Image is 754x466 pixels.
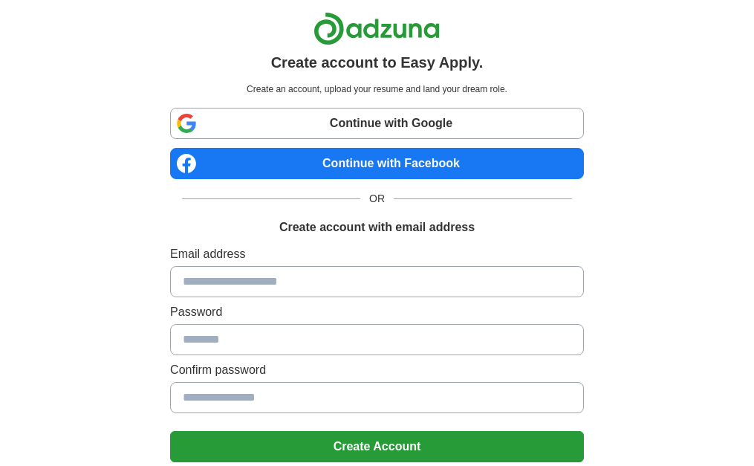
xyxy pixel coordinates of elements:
[279,219,475,236] h1: Create account with email address
[360,191,394,207] span: OR
[170,431,584,462] button: Create Account
[170,303,584,321] label: Password
[170,361,584,379] label: Confirm password
[170,148,584,179] a: Continue with Facebook
[170,108,584,139] a: Continue with Google
[170,245,584,263] label: Email address
[173,82,581,96] p: Create an account, upload your resume and land your dream role.
[271,51,484,74] h1: Create account to Easy Apply.
[313,12,440,45] img: Adzuna logo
